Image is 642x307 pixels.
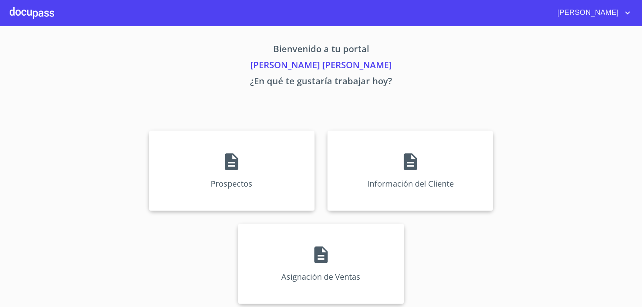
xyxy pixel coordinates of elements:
[74,58,568,74] p: [PERSON_NAME] [PERSON_NAME]
[211,178,252,189] p: Prospectos
[367,178,454,189] p: Información del Cliente
[281,271,360,282] p: Asignación de Ventas
[74,42,568,58] p: Bienvenido a tu portal
[551,6,632,19] button: account of current user
[74,74,568,90] p: ¿En qué te gustaría trabajar hoy?
[551,6,623,19] span: [PERSON_NAME]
